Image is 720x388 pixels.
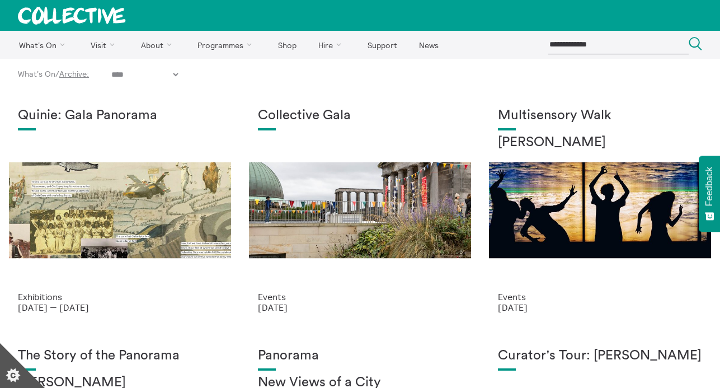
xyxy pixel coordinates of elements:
[240,90,480,330] a: Collective Gala 2023. Image credit Sally Jubb. Collective Gala Events [DATE]
[59,69,89,78] a: Archive:
[480,90,720,330] a: Museum Art Walk Multisensory Walk [PERSON_NAME] Events [DATE]
[498,135,702,151] h2: [PERSON_NAME]
[498,348,702,364] h1: Curator's Tour: [PERSON_NAME]
[699,156,720,232] button: Feedback - Show survey
[498,302,702,312] p: [DATE]
[309,31,356,59] a: Hire
[18,292,222,302] p: Exhibitions
[258,108,462,124] h1: Collective Gala
[268,31,306,59] a: Shop
[357,31,407,59] a: Support
[18,348,222,364] h1: The Story of the Panorama
[498,108,702,124] h1: Multisensory Walk
[498,292,702,302] p: Events
[18,302,222,312] p: [DATE] — [DATE]
[704,167,714,206] span: Feedback
[18,108,222,124] h1: Quinie: Gala Panorama
[409,31,448,59] a: News
[188,31,266,59] a: Programmes
[9,31,79,59] a: What's On
[18,69,55,78] a: What's On
[81,31,129,59] a: Visit
[258,302,462,312] p: [DATE]
[131,31,186,59] a: About
[258,348,462,364] h1: Panorama
[258,292,462,302] p: Events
